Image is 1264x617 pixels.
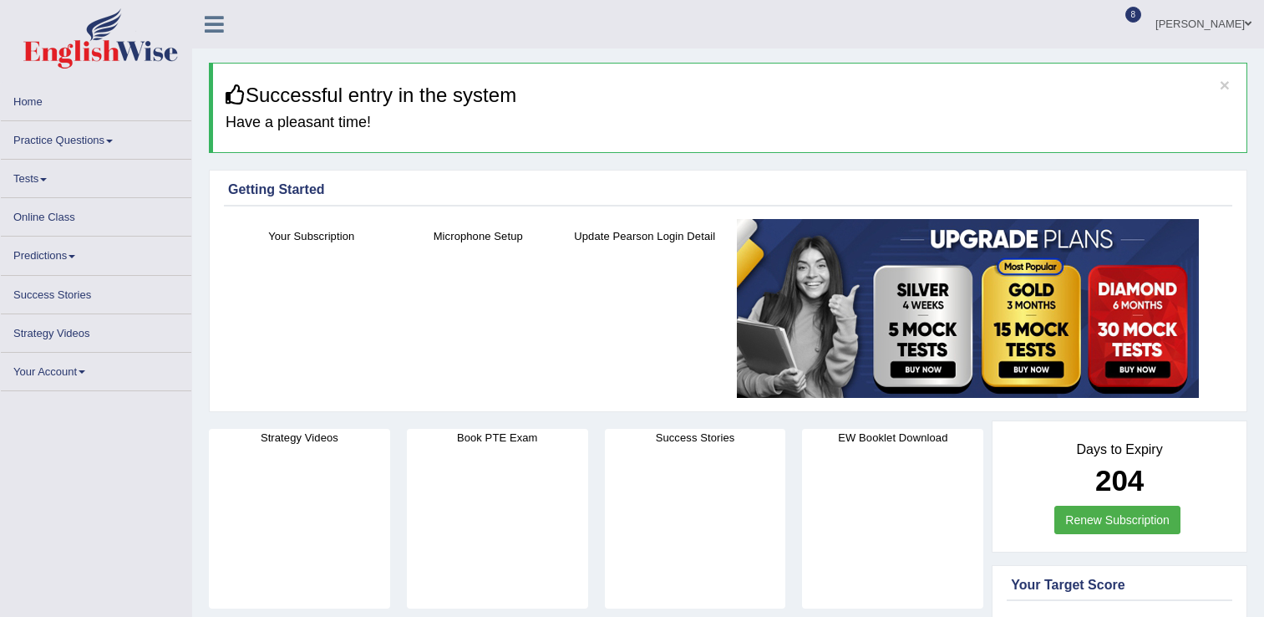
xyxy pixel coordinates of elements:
a: Tests [1,160,191,192]
h4: Update Pearson Login Detail [570,227,720,245]
a: Predictions [1,237,191,269]
h4: Days to Expiry [1011,442,1228,457]
h4: EW Booklet Download [802,429,983,446]
h4: Your Subscription [236,227,387,245]
a: Renew Subscription [1054,506,1180,534]
h4: Success Stories [605,429,786,446]
b: 204 [1095,464,1144,497]
h4: Book PTE Exam [407,429,588,446]
h4: Have a pleasant time! [226,115,1234,131]
div: Your Target Score [1011,575,1228,595]
h3: Successful entry in the system [226,84,1234,106]
button: × [1220,76,1230,94]
h4: Microphone Setup [404,227,554,245]
a: Your Account [1,353,191,385]
a: Success Stories [1,276,191,308]
a: Online Class [1,198,191,231]
div: Getting Started [228,180,1228,200]
span: 8 [1125,7,1142,23]
a: Strategy Videos [1,314,191,347]
img: small5.jpg [737,219,1199,398]
a: Practice Questions [1,121,191,154]
a: Home [1,83,191,115]
h4: Strategy Videos [209,429,390,446]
